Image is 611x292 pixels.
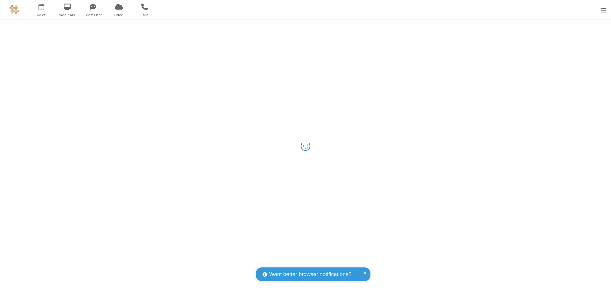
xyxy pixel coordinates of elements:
[81,12,105,18] span: Team Chat
[30,12,53,18] span: Meet
[55,12,79,18] span: Webinars
[107,12,131,18] span: Drive
[10,5,19,14] img: QA Selenium DO NOT DELETE OR CHANGE
[269,270,351,279] span: Want better browser notifications?
[133,12,157,18] span: Calls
